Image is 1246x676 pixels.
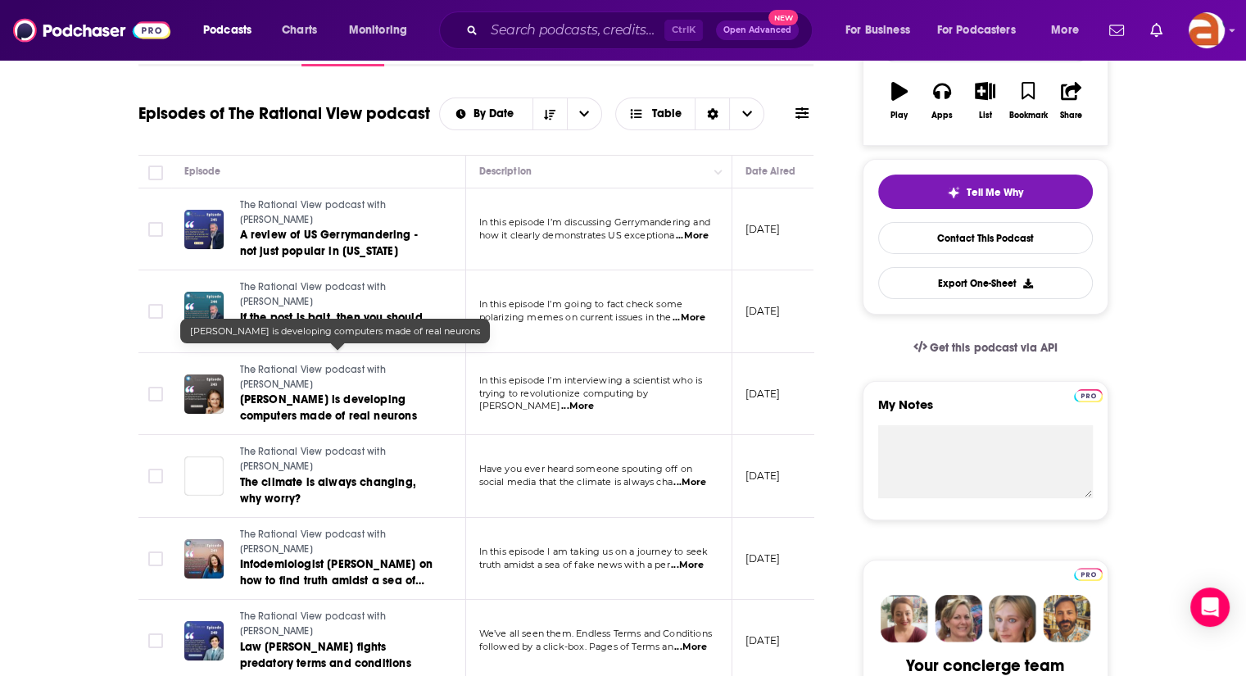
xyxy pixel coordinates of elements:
[138,103,430,124] h1: Episodes of The Rational View podcast
[1074,389,1103,402] img: Podchaser Pro
[881,595,928,642] img: Sydney Profile
[1049,71,1092,130] button: Share
[479,216,710,228] span: In this episode I’m discussing Gerrymandering and
[709,162,728,182] button: Column Actions
[240,446,386,472] span: The Rational View podcast with [PERSON_NAME]
[240,199,386,225] span: The Rational View podcast with [PERSON_NAME]
[13,15,170,46] img: Podchaser - Follow, Share and Rate Podcasts
[878,397,1093,425] label: My Notes
[1189,12,1225,48] button: Show profile menu
[455,11,828,49] div: Search podcasts, credits, & more...
[479,641,673,652] span: followed by a click-box. Pages of Terms an
[673,476,706,489] span: ...More
[479,298,683,310] span: In this episode I’m going to fact check some
[240,392,437,424] a: [PERSON_NAME] is developing computers made of real neurons
[240,474,437,507] a: The climate is always changing, why worry?
[148,304,163,319] span: Toggle select row
[240,364,386,390] span: The Rational View podcast with [PERSON_NAME]
[349,19,407,42] span: Monitoring
[878,222,1093,254] a: Contact This Podcast
[192,17,273,43] button: open menu
[148,551,163,566] span: Toggle select row
[479,628,712,639] span: We’ve all seen them. Endless Terms and Conditions
[1074,565,1103,581] a: Pro website
[240,529,386,555] span: The Rational View podcast with [PERSON_NAME]
[240,311,428,374] span: If the post is bait, then you should wait: exposing disinformation on immigrants, ICE, and [PERSO...
[240,639,437,672] a: Law [PERSON_NAME] fights predatory terms and conditions
[967,186,1023,199] span: Tell Me Why
[532,98,567,129] button: Sort Direction
[834,17,931,43] button: open menu
[271,17,327,43] a: Charts
[1144,16,1169,44] a: Show notifications dropdown
[900,328,1071,368] a: Get this podcast via API
[240,280,437,309] a: The Rational View podcast with [PERSON_NAME]
[921,71,963,130] button: Apps
[440,108,532,120] button: open menu
[240,392,417,423] span: [PERSON_NAME] is developing computers made of real neurons
[148,469,163,483] span: Toggle select row
[240,475,416,506] span: The climate is always changing, why worry?
[716,20,799,40] button: Open AdvancedNew
[240,557,433,604] span: Infodemiologist [PERSON_NAME] on how to find truth amidst a sea of disinformation
[148,633,163,648] span: Toggle select row
[479,229,675,241] span: how it clearly demonstrates US exceptiona
[240,445,437,474] a: The Rational View podcast with [PERSON_NAME]
[676,229,709,243] span: ...More
[963,71,1006,130] button: List
[479,476,673,488] span: social media that the climate is always cha
[240,363,437,392] a: The Rational View podcast with [PERSON_NAME]
[979,111,992,120] div: List
[240,610,386,637] span: The Rational View podcast with [PERSON_NAME]
[1189,12,1225,48] span: Logged in as ASTHOPR
[338,17,428,43] button: open menu
[148,222,163,237] span: Toggle select row
[723,26,791,34] span: Open Advanced
[1060,111,1082,120] div: Share
[674,641,707,654] span: ...More
[930,341,1057,355] span: Get this podcast via API
[947,186,960,199] img: tell me why sparkle
[479,463,692,474] span: Have you ever heard someone spouting off on
[1103,16,1130,44] a: Show notifications dropdown
[745,161,795,181] div: Date Aired
[479,374,703,386] span: In this episode I’m interviewing a scientist who is
[745,469,781,483] p: [DATE]
[845,19,910,42] span: For Business
[203,19,251,42] span: Podcasts
[479,161,532,181] div: Description
[240,198,437,227] a: The Rational View podcast with [PERSON_NAME]
[935,595,982,642] img: Barbara Profile
[615,98,765,130] button: Choose View
[695,98,729,129] div: Sort Direction
[745,222,781,236] p: [DATE]
[439,98,602,130] h2: Choose List sort
[989,595,1036,642] img: Jules Profile
[240,556,437,589] a: Infodemiologist [PERSON_NAME] on how to find truth amidst a sea of disinformation
[745,387,781,401] p: [DATE]
[878,175,1093,209] button: tell me why sparkleTell Me Why
[240,310,437,343] a: If the post is bait, then you should wait: exposing disinformation on immigrants, ICE, and [PERSO...
[906,656,1064,676] div: Your concierge team
[1043,595,1090,642] img: Jon Profile
[479,311,672,323] span: polarizing memes on current issues in the
[671,559,704,572] span: ...More
[1074,387,1103,402] a: Pro website
[484,17,664,43] input: Search podcasts, credits, & more...
[240,281,386,307] span: The Rational View podcast with [PERSON_NAME]
[937,19,1016,42] span: For Podcasters
[479,546,709,557] span: In this episode I am taking us on a journey to seek
[1051,19,1079,42] span: More
[1040,17,1099,43] button: open menu
[240,640,411,670] span: Law [PERSON_NAME] fights predatory terms and conditions
[148,387,163,402] span: Toggle select row
[184,161,221,181] div: Episode
[1008,111,1047,120] div: Bookmark
[473,108,519,120] span: By Date
[190,325,480,337] span: [PERSON_NAME] is developing computers made of real neurons
[1074,568,1103,581] img: Podchaser Pro
[567,98,601,129] button: open menu
[745,304,781,318] p: [DATE]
